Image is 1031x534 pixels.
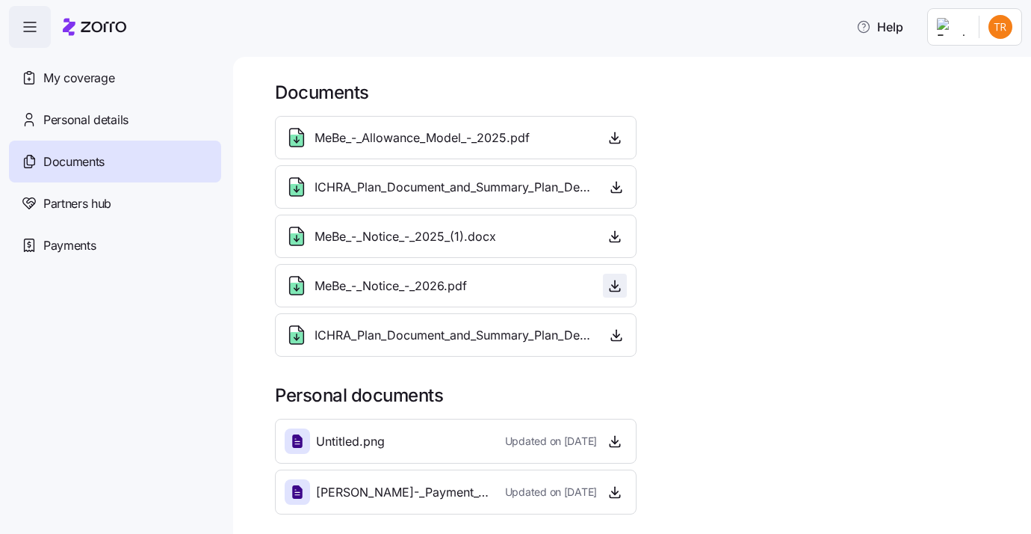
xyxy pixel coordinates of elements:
a: Payments [9,224,221,266]
span: Updated on [DATE] [505,434,597,449]
span: ICHRA_Plan_Document_and_Summary_Plan_Description_-_2026.pdf [315,326,594,345]
span: MeBe_-_Allowance_Model_-_2025.pdf [315,129,530,147]
img: 9f08772f748d173b6a631cba1b0c6066 [988,15,1012,39]
a: Personal details [9,99,221,141]
span: Partners hub [43,194,111,213]
span: Updated on [DATE] [505,485,597,500]
span: Payments [43,236,96,255]
h1: Documents [275,81,1010,104]
a: Partners hub [9,182,221,224]
span: Documents [43,153,105,171]
button: Help [844,12,915,42]
span: My coverage [43,69,114,88]
span: [PERSON_NAME]-_Payment_Complete.png [316,483,493,502]
a: Documents [9,141,221,182]
span: Help [856,18,903,36]
span: Personal details [43,111,129,129]
h1: Personal documents [275,384,1010,407]
img: Employer logo [937,18,967,36]
span: MeBe_-_Notice_-_2026.pdf [315,277,467,295]
span: MeBe_-_Notice_-_2025_(1).docx [315,227,496,246]
a: My coverage [9,57,221,99]
span: Untitled.png [316,432,385,451]
span: ICHRA_Plan_Document_and_Summary_Plan_Description_-_2025.pdf [315,178,594,197]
